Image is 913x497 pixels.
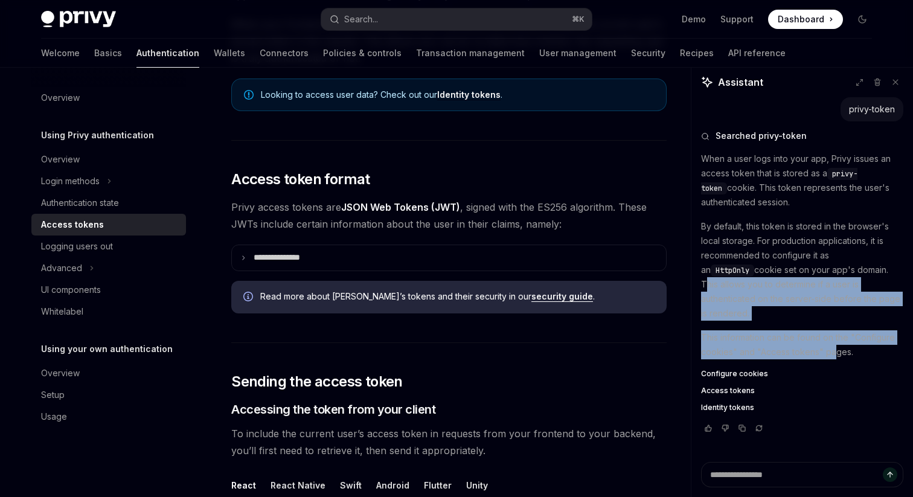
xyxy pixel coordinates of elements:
[321,8,592,30] button: Search...⌘K
[323,39,402,68] a: Policies & controls
[701,403,754,412] span: Identity tokens
[261,89,654,101] span: Looking to access user data? Check out our .
[41,39,80,68] a: Welcome
[41,11,116,28] img: dark logo
[680,39,714,68] a: Recipes
[416,39,525,68] a: Transaction management
[41,152,80,167] div: Overview
[701,403,903,412] a: Identity tokens
[41,217,104,232] div: Access tokens
[701,152,903,210] p: When a user logs into your app, Privy issues an access token that is stored as a cookie. This tok...
[41,128,154,143] h5: Using Privy authentication
[631,39,665,68] a: Security
[41,174,100,188] div: Login methods
[853,10,872,29] button: Toggle dark mode
[31,406,186,428] a: Usage
[41,409,67,424] div: Usage
[572,14,585,24] span: ⌘ K
[260,290,655,303] span: Read more about [PERSON_NAME]’s tokens and their security in our .
[31,149,186,170] a: Overview
[243,292,255,304] svg: Info
[883,467,897,482] button: Send message
[41,304,83,319] div: Whitelabel
[701,369,768,379] span: Configure cookies
[41,342,173,356] h5: Using your own authentication
[701,369,903,379] a: Configure cookies
[31,192,186,214] a: Authentication state
[768,10,843,29] a: Dashboard
[41,196,119,210] div: Authentication state
[231,425,667,459] span: To include the current user’s access token in requests from your frontend to your backend, you’ll...
[701,386,903,396] a: Access tokens
[244,90,254,100] svg: Note
[716,266,749,275] span: HttpOnly
[716,130,807,142] span: Searched privy-token
[31,214,186,236] a: Access tokens
[41,91,80,105] div: Overview
[437,89,501,100] a: Identity tokens
[31,236,186,257] a: Logging users out
[344,12,378,27] div: Search...
[41,283,101,297] div: UI components
[231,372,403,391] span: Sending the access token
[720,13,754,25] a: Support
[531,291,593,302] a: security guide
[682,13,706,25] a: Demo
[136,39,199,68] a: Authentication
[41,239,113,254] div: Logging users out
[849,103,895,115] div: privy-token
[778,13,824,25] span: Dashboard
[31,384,186,406] a: Setup
[701,386,755,396] span: Access tokens
[231,401,435,418] span: Accessing the token from your client
[214,39,245,68] a: Wallets
[728,39,786,68] a: API reference
[718,75,763,89] span: Assistant
[94,39,122,68] a: Basics
[41,261,82,275] div: Advanced
[231,170,370,189] span: Access token format
[31,301,186,322] a: Whitelabel
[41,388,65,402] div: Setup
[231,199,667,232] span: Privy access tokens are , signed with the ES256 algorithm. These JWTs include certain information...
[31,362,186,384] a: Overview
[539,39,617,68] a: User management
[701,130,903,142] button: Searched privy-token
[41,366,80,380] div: Overview
[701,219,903,321] p: By default, this token is stored in the browser's local storage. For production applications, it ...
[341,201,460,214] a: JSON Web Tokens (JWT)
[260,39,309,68] a: Connectors
[31,87,186,109] a: Overview
[31,279,186,301] a: UI components
[701,330,903,359] p: This information can be found on the "Configure cookies" and "Access tokens" pages.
